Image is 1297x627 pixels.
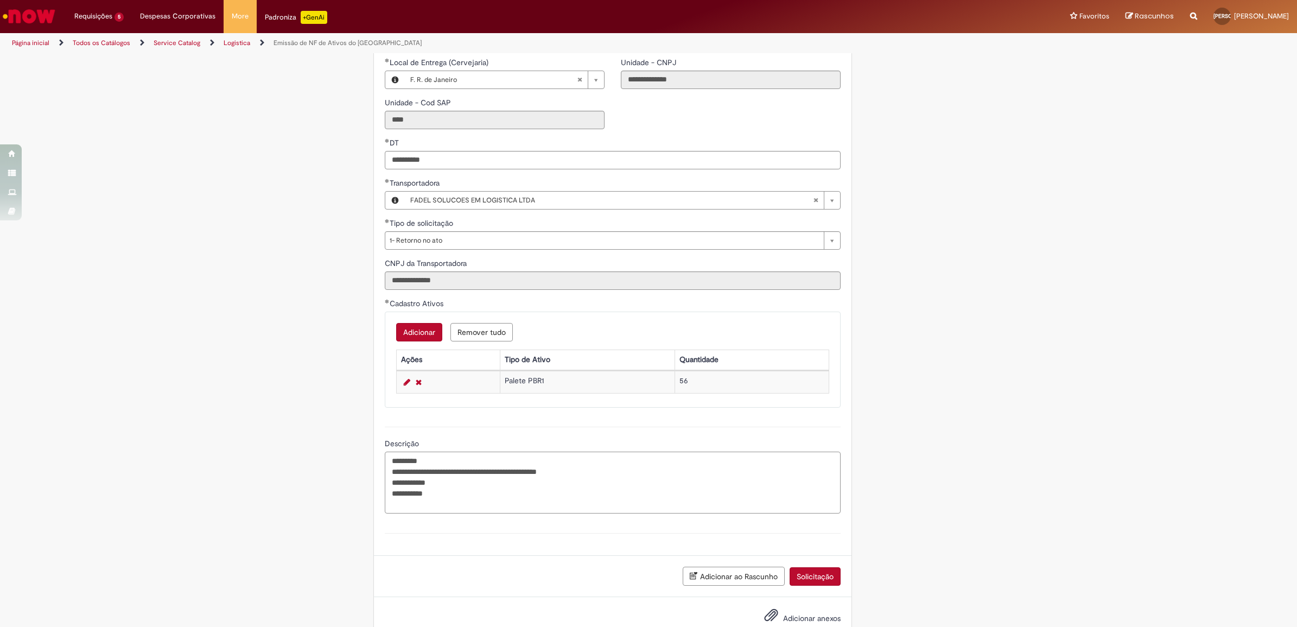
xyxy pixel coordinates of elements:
[1213,12,1256,20] span: [PERSON_NAME]
[385,299,390,303] span: Obrigatório Preenchido
[390,178,442,188] span: Necessários - Transportadora
[621,58,678,67] span: Somente leitura - Unidade - CNPJ
[385,258,469,268] span: Somente leitura - CNPJ da Transportadora
[675,350,829,370] th: Quantidade
[1,5,57,27] img: ServiceNow
[390,218,455,228] span: Tipo de solicitação
[401,376,413,389] a: Editar Linha 1
[1234,11,1289,21] span: [PERSON_NAME]
[301,11,327,24] p: +GenAi
[390,138,401,148] span: Somente leitura - DT
[1079,11,1109,22] span: Favoritos
[405,192,840,209] a: FADEL SOLUCOES EM LOGISTICA LTDALimpar campo Transportadora
[413,376,424,389] a: Remover linha 1
[1126,11,1174,22] a: Rascunhos
[683,567,785,586] button: Adicionar ao Rascunho
[385,271,841,290] input: CNPJ da Transportadora
[790,567,841,586] button: Solicitação
[8,33,856,53] ul: Trilhas de página
[265,11,327,24] div: Padroniza
[224,39,250,47] a: Logistica
[410,192,813,209] span: FADEL SOLUCOES EM LOGISTICA LTDA
[232,11,249,22] span: More
[675,371,829,393] td: 56
[385,111,605,129] input: Unidade - Cod SAP
[783,613,841,623] span: Adicionar anexos
[390,58,491,67] span: Necessários - Local de Entrega (Cervejaria)
[410,71,577,88] span: F. R. de Janeiro
[385,192,405,209] button: Transportadora, Visualizar este registro FADEL SOLUCOES EM LOGISTICA LTDA
[390,299,446,308] span: Cadastro Ativos
[385,439,421,448] span: Descrição
[396,323,442,341] button: Add a row for Cadastro Ativos
[73,39,130,47] a: Todos os Catálogos
[140,11,215,22] span: Despesas Corporativas
[1135,11,1174,21] span: Rascunhos
[115,12,124,22] span: 5
[154,39,200,47] a: Service Catalog
[621,57,678,68] label: Somente leitura - Unidade - CNPJ
[385,97,453,108] label: Somente leitura - Unidade - Cod SAP
[385,138,390,143] span: Obrigatório Preenchido
[385,98,453,107] span: Somente leitura - Unidade - Cod SAP
[405,71,604,88] a: F. R. de JaneiroLimpar campo Local de Entrega (Cervejaria)
[450,323,513,341] button: Remove all rows for Cadastro Ativos
[390,232,818,249] span: 1- Retorno no ato
[385,58,390,62] span: Obrigatório Preenchido
[385,151,841,169] input: DT
[12,39,49,47] a: Página inicial
[500,371,675,393] td: Palete PBR1
[385,452,841,514] textarea: Descrição
[385,219,390,223] span: Obrigatório Preenchido
[74,11,112,22] span: Requisições
[385,71,405,88] button: Local de Entrega (Cervejaria), Visualizar este registro F. R. de Janeiro
[571,71,588,88] abbr: Limpar campo Local de Entrega (Cervejaria)
[621,71,841,89] input: Unidade - CNPJ
[274,39,422,47] a: Emissão de NF de Ativos do [GEOGRAPHIC_DATA]
[808,192,824,209] abbr: Limpar campo Transportadora
[396,350,500,370] th: Ações
[500,350,675,370] th: Tipo de Ativo
[385,179,390,183] span: Obrigatório Preenchido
